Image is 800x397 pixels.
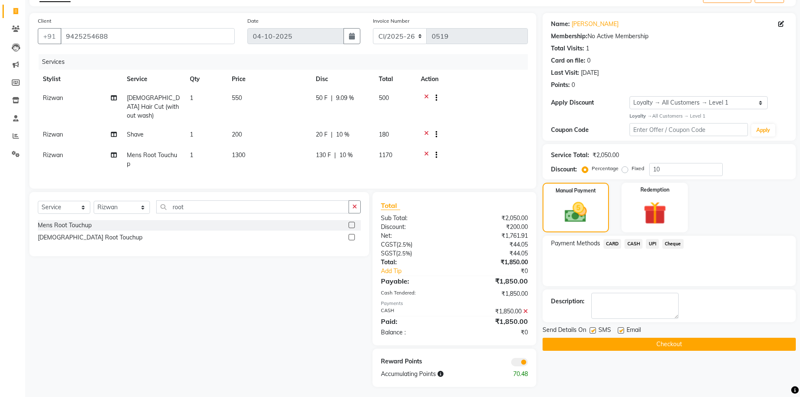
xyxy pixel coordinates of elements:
div: Sub Total: [375,214,454,223]
span: 1 [190,131,193,138]
label: Manual Payment [556,187,596,195]
div: ₹2,050.00 [593,151,619,160]
div: Payments [381,300,527,307]
span: Send Details On [543,326,586,336]
span: UPI [646,239,659,249]
span: 200 [232,131,242,138]
div: Coupon Code [551,126,630,134]
span: 180 [379,131,389,138]
button: Checkout [543,338,796,351]
span: Total [381,201,400,210]
div: ₹1,761.91 [454,231,534,240]
span: 20 F [316,130,328,139]
div: Points: [551,81,570,89]
span: 1300 [232,151,245,159]
span: Payment Methods [551,239,600,248]
div: ₹1,850.00 [454,276,534,286]
div: Mens Root Touchup [38,221,92,230]
span: [DEMOGRAPHIC_DATA] Hair Cut (without wash) [127,94,180,119]
th: Qty [185,70,227,89]
span: CGST [381,241,396,248]
span: Rizwan [43,94,63,102]
label: Fixed [632,165,644,172]
div: [DATE] [581,68,599,77]
div: Discount: [551,165,577,174]
div: Card on file: [551,56,585,65]
span: 1 [190,94,193,102]
div: No Active Membership [551,32,787,41]
div: CASH [375,307,454,316]
button: Apply [751,124,775,137]
th: Price [227,70,311,89]
input: Search by Name/Mobile/Email/Code [60,28,235,44]
div: ( ) [375,249,454,258]
div: 1 [586,44,589,53]
span: SMS [598,326,611,336]
span: CARD [603,239,622,249]
div: Total Visits: [551,44,584,53]
span: | [331,130,333,139]
label: Client [38,17,51,25]
span: 1 [190,151,193,159]
div: Reward Points [375,357,454,366]
span: Rizwan [43,151,63,159]
div: Services [39,54,534,70]
span: 50 F [316,94,328,103]
span: Email [627,326,641,336]
input: Enter Offer / Coupon Code [630,123,748,136]
div: ₹1,850.00 [454,316,534,326]
div: Total: [375,258,454,267]
div: 70.48 [494,370,534,379]
div: ₹1,850.00 [454,307,534,316]
div: Name: [551,20,570,29]
th: Action [416,70,528,89]
div: ₹1,850.00 [454,289,534,298]
label: Invoice Number [373,17,409,25]
span: Mens Root Touchup [127,151,177,168]
div: ₹44.05 [454,240,534,249]
div: Paid: [375,316,454,326]
div: Last Visit: [551,68,579,77]
strong: Loyalty → [630,113,652,119]
div: Net: [375,231,454,240]
span: | [331,94,333,103]
span: 550 [232,94,242,102]
span: 10 % [339,151,353,160]
a: Add Tip [375,267,467,276]
label: Redemption [640,186,669,194]
input: Search or Scan [156,200,349,213]
div: All Customers → Level 1 [630,113,787,120]
div: ₹44.05 [454,249,534,258]
label: Percentage [592,165,619,172]
div: [DEMOGRAPHIC_DATA] Root Touchup [38,233,142,242]
div: Service Total: [551,151,589,160]
span: 1170 [379,151,392,159]
div: 0 [587,56,590,65]
span: 2.5% [398,250,410,257]
span: | [334,151,336,160]
img: _gift.svg [636,199,674,227]
span: CASH [624,239,643,249]
th: Stylist [38,70,122,89]
div: ₹0 [468,267,534,276]
span: SGST [381,250,396,257]
div: ( ) [375,240,454,249]
div: Balance : [375,328,454,337]
label: Date [247,17,259,25]
div: ₹200.00 [454,223,534,231]
span: 10 % [336,130,349,139]
img: _cash.svg [558,200,594,225]
div: Payable: [375,276,454,286]
a: [PERSON_NAME] [572,20,619,29]
th: Disc [311,70,374,89]
th: Total [374,70,416,89]
div: ₹1,850.00 [454,258,534,267]
button: +91 [38,28,61,44]
span: 9.09 % [336,94,354,103]
span: 2.5% [398,241,411,248]
div: 0 [572,81,575,89]
div: ₹0 [454,328,534,337]
span: Rizwan [43,131,63,138]
span: Shave [127,131,144,138]
div: Apply Discount [551,98,630,107]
